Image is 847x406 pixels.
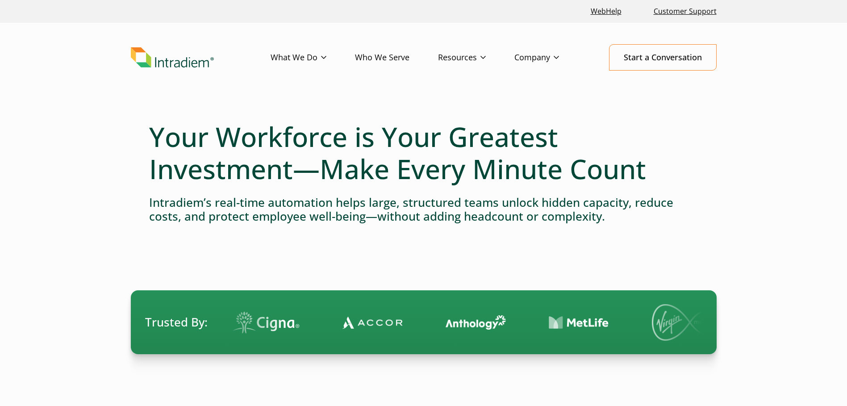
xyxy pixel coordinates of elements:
[438,45,514,71] a: Resources
[547,316,608,330] img: Contact Center Automation MetLife Logo
[651,304,713,341] img: Virgin Media logo.
[149,196,698,223] h4: Intradiem’s real-time automation helps large, structured teams unlock hidden capacity, reduce cos...
[131,47,214,68] img: Intradiem
[355,45,438,71] a: Who We Serve
[131,47,271,68] a: Link to homepage of Intradiem
[514,45,588,71] a: Company
[609,44,717,71] a: Start a Conversation
[145,314,208,331] span: Trusted By:
[271,45,355,71] a: What We Do
[650,2,720,21] a: Customer Support
[587,2,625,21] a: Link opens in a new window
[341,316,401,329] img: Contact Center Automation Accor Logo
[149,121,698,185] h1: Your Workforce is Your Greatest Investment—Make Every Minute Count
